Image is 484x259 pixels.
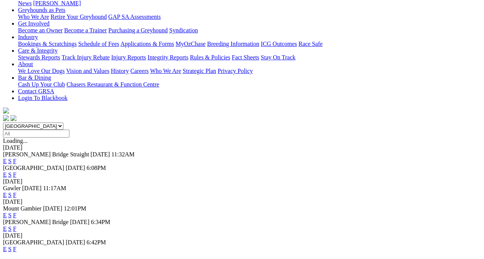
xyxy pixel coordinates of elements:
[120,41,174,47] a: Applications & Forms
[13,171,17,178] a: F
[78,41,119,47] a: Schedule of Fees
[3,151,89,158] span: [PERSON_NAME] Bridge Straight
[18,81,481,88] div: Bar & Dining
[18,81,65,88] a: Cash Up Your Club
[207,41,259,47] a: Breeding Information
[3,205,42,212] span: Mount Gambier
[91,219,110,225] span: 6:34PM
[3,178,481,185] div: [DATE]
[8,192,12,198] a: S
[18,14,49,20] a: Who We Are
[18,88,54,94] a: Contact GRSA
[18,68,65,74] a: We Love Our Dogs
[13,158,17,164] a: F
[43,185,66,191] span: 11:17AM
[3,246,7,252] a: E
[3,165,64,171] span: [GEOGRAPHIC_DATA]
[18,14,481,20] div: Greyhounds as Pets
[11,115,17,121] img: twitter.svg
[90,151,110,158] span: [DATE]
[298,41,322,47] a: Race Safe
[64,27,107,33] a: Become a Trainer
[169,27,198,33] a: Syndication
[18,41,77,47] a: Bookings & Scratchings
[87,165,106,171] span: 6:08PM
[3,185,21,191] span: Gawler
[111,68,129,74] a: History
[18,7,65,13] a: Greyhounds as Pets
[87,239,106,245] span: 6:42PM
[8,226,12,232] a: S
[18,68,481,74] div: About
[261,54,295,61] a: Stay On Track
[111,54,146,61] a: Injury Reports
[66,81,159,88] a: Chasers Restaurant & Function Centre
[232,54,259,61] a: Fact Sheets
[3,115,9,121] img: facebook.svg
[150,68,181,74] a: Who We Are
[3,192,7,198] a: E
[18,41,481,47] div: Industry
[13,212,17,218] a: F
[51,14,107,20] a: Retire Your Greyhound
[18,54,60,61] a: Stewards Reports
[130,68,149,74] a: Careers
[3,144,481,151] div: [DATE]
[176,41,206,47] a: MyOzChase
[108,27,168,33] a: Purchasing a Greyhound
[70,219,90,225] span: [DATE]
[8,171,12,178] a: S
[147,54,188,61] a: Integrity Reports
[66,165,85,171] span: [DATE]
[108,14,161,20] a: GAP SA Assessments
[3,219,69,225] span: [PERSON_NAME] Bridge
[3,212,7,218] a: E
[22,185,42,191] span: [DATE]
[8,246,12,252] a: S
[18,20,50,27] a: Get Involved
[261,41,297,47] a: ICG Outcomes
[3,130,69,138] input: Select date
[8,212,12,218] a: S
[8,158,12,164] a: S
[18,27,481,34] div: Get Involved
[18,54,481,61] div: Care & Integrity
[3,138,27,144] span: Loading...
[3,198,481,205] div: [DATE]
[18,47,58,54] a: Care & Integrity
[18,61,33,67] a: About
[64,205,86,212] span: 12:01PM
[66,239,85,245] span: [DATE]
[3,108,9,114] img: logo-grsa-white.png
[43,205,63,212] span: [DATE]
[18,27,63,33] a: Become an Owner
[18,95,68,101] a: Login To Blackbook
[3,239,64,245] span: [GEOGRAPHIC_DATA]
[3,158,7,164] a: E
[3,232,481,239] div: [DATE]
[190,54,230,61] a: Rules & Policies
[18,74,51,81] a: Bar & Dining
[3,171,7,178] a: E
[18,34,38,40] a: Industry
[66,68,109,74] a: Vision and Values
[3,226,7,232] a: E
[183,68,216,74] a: Strategic Plan
[13,246,17,252] a: F
[111,151,135,158] span: 11:32AM
[62,54,110,61] a: Track Injury Rebate
[13,192,17,198] a: F
[13,226,17,232] a: F
[218,68,253,74] a: Privacy Policy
